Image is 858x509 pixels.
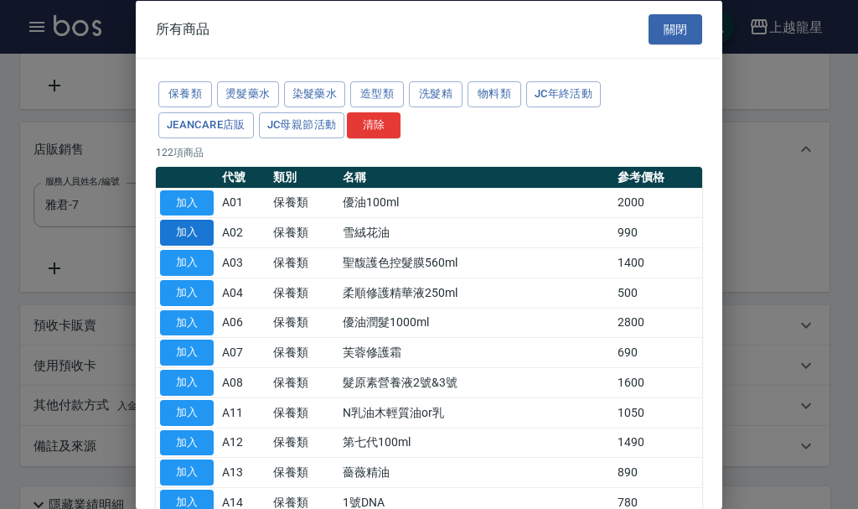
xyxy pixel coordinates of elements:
td: 柔順修護精華液250ml [339,278,613,308]
button: 物料類 [468,81,521,107]
th: 參考價格 [613,166,702,188]
th: 類別 [269,166,339,188]
td: A04 [218,278,269,308]
td: A12 [218,428,269,458]
td: 芙蓉修護霜 [339,337,613,367]
td: A08 [218,367,269,397]
td: A07 [218,337,269,367]
td: 1050 [613,397,702,428]
td: 第七代100ml [339,428,613,458]
button: 保養類 [158,81,212,107]
td: 優油潤髮1000ml [339,308,613,338]
button: 加入 [160,460,214,486]
td: 保養類 [269,247,339,278]
td: 保養類 [269,428,339,458]
td: 1600 [613,367,702,397]
td: 薔薇精油 [339,457,613,487]
button: 加入 [160,279,214,305]
button: 造型類 [350,81,404,107]
td: 保養類 [269,367,339,397]
th: 代號 [218,166,269,188]
td: 保養類 [269,457,339,487]
button: JC母親節活動 [259,112,345,138]
button: 加入 [160,370,214,396]
td: 保養類 [269,217,339,247]
td: A02 [218,217,269,247]
td: 1490 [613,428,702,458]
button: 關閉 [649,13,702,44]
button: 加入 [160,250,214,276]
td: A06 [218,308,269,338]
td: 聖馥護色控髮膜560ml [339,247,613,278]
td: 890 [613,457,702,487]
p: 122 項商品 [156,144,702,159]
button: 加入 [160,190,214,216]
button: 燙髮藥水 [217,81,279,107]
td: 保養類 [269,337,339,367]
td: 2800 [613,308,702,338]
td: 保養類 [269,397,339,428]
button: 加入 [160,340,214,366]
button: 加入 [160,399,214,425]
td: 保養類 [269,308,339,338]
button: JeanCare店販 [158,112,254,138]
th: 名稱 [339,166,613,188]
td: 1400 [613,247,702,278]
button: 洗髮精 [409,81,463,107]
button: 加入 [160,429,214,455]
td: N乳油木輕質油or乳 [339,397,613,428]
button: 加入 [160,220,214,246]
button: 加入 [160,309,214,335]
button: 清除 [347,112,401,138]
td: 990 [613,217,702,247]
td: 500 [613,278,702,308]
td: 優油100ml [339,188,613,218]
td: A11 [218,397,269,428]
td: 690 [613,337,702,367]
button: 染髮藥水 [284,81,346,107]
td: 雪絨花油 [339,217,613,247]
td: 髮原素營養液2號&3號 [339,367,613,397]
td: A01 [218,188,269,218]
button: JC年終活動 [526,81,601,107]
td: 保養類 [269,278,339,308]
td: 2000 [613,188,702,218]
span: 所有商品 [156,20,209,37]
td: A13 [218,457,269,487]
td: A03 [218,247,269,278]
td: 保養類 [269,188,339,218]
